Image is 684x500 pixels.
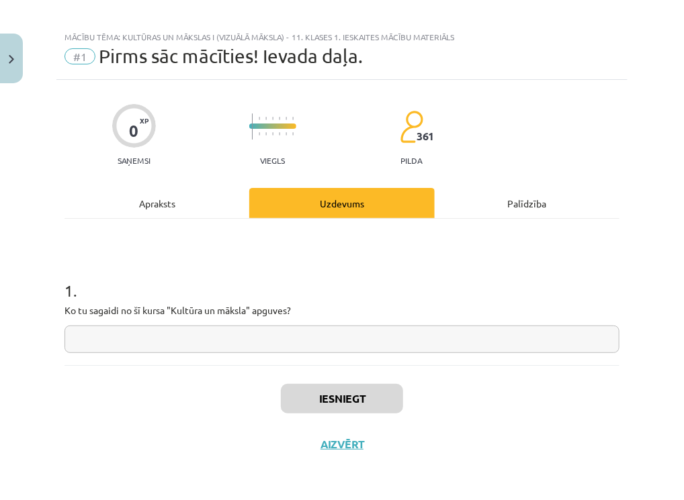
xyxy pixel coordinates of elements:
div: Uzdevums [249,188,434,218]
img: icon-short-line-57e1e144782c952c97e751825c79c345078a6d821885a25fce030b3d8c18986b.svg [286,117,287,120]
span: Pirms sāc mācīties! Ievada daļa. [99,45,363,67]
img: icon-short-line-57e1e144782c952c97e751825c79c345078a6d821885a25fce030b3d8c18986b.svg [272,117,273,120]
img: icon-short-line-57e1e144782c952c97e751825c79c345078a6d821885a25fce030b3d8c18986b.svg [279,132,280,136]
img: icon-short-line-57e1e144782c952c97e751825c79c345078a6d821885a25fce030b3d8c18986b.svg [272,132,273,136]
div: Mācību tēma: Kultūras un mākslas i (vizuālā māksla) - 11. klases 1. ieskaites mācību materiāls [65,32,619,42]
img: icon-short-line-57e1e144782c952c97e751825c79c345078a6d821885a25fce030b3d8c18986b.svg [265,117,267,120]
span: #1 [65,48,95,64]
div: 0 [129,121,138,140]
img: icon-short-line-57e1e144782c952c97e751825c79c345078a6d821885a25fce030b3d8c18986b.svg [286,132,287,136]
span: XP [140,117,148,124]
img: icon-short-line-57e1e144782c952c97e751825c79c345078a6d821885a25fce030b3d8c18986b.svg [292,117,294,120]
img: icon-short-line-57e1e144782c952c97e751825c79c345078a6d821885a25fce030b3d8c18986b.svg [259,132,260,136]
img: icon-short-line-57e1e144782c952c97e751825c79c345078a6d821885a25fce030b3d8c18986b.svg [259,117,260,120]
img: icon-close-lesson-0947bae3869378f0d4975bcd49f059093ad1ed9edebbc8119c70593378902aed.svg [9,55,14,64]
h1: 1 . [65,258,619,299]
p: Saņemsi [112,156,156,165]
span: 361 [417,130,435,142]
img: icon-short-line-57e1e144782c952c97e751825c79c345078a6d821885a25fce030b3d8c18986b.svg [292,132,294,136]
div: Palīdzība [435,188,619,218]
button: Aizvērt [316,438,368,451]
p: Ko tu sagaidi no šī kursa "Kultūra un māksla" apguves? [65,303,619,317]
p: Viegls [260,156,285,165]
button: Iesniegt [281,384,403,413]
img: icon-long-line-d9ea69661e0d244f92f715978eff75569469978d946b2353a9bb055b3ed8787d.svg [252,113,253,140]
img: icon-short-line-57e1e144782c952c97e751825c79c345078a6d821885a25fce030b3d8c18986b.svg [265,132,267,136]
img: icon-short-line-57e1e144782c952c97e751825c79c345078a6d821885a25fce030b3d8c18986b.svg [279,117,280,120]
p: pilda [400,156,422,165]
img: students-c634bb4e5e11cddfef0936a35e636f08e4e9abd3cc4e673bd6f9a4125e45ecb1.svg [400,110,423,144]
div: Apraksts [65,188,249,218]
